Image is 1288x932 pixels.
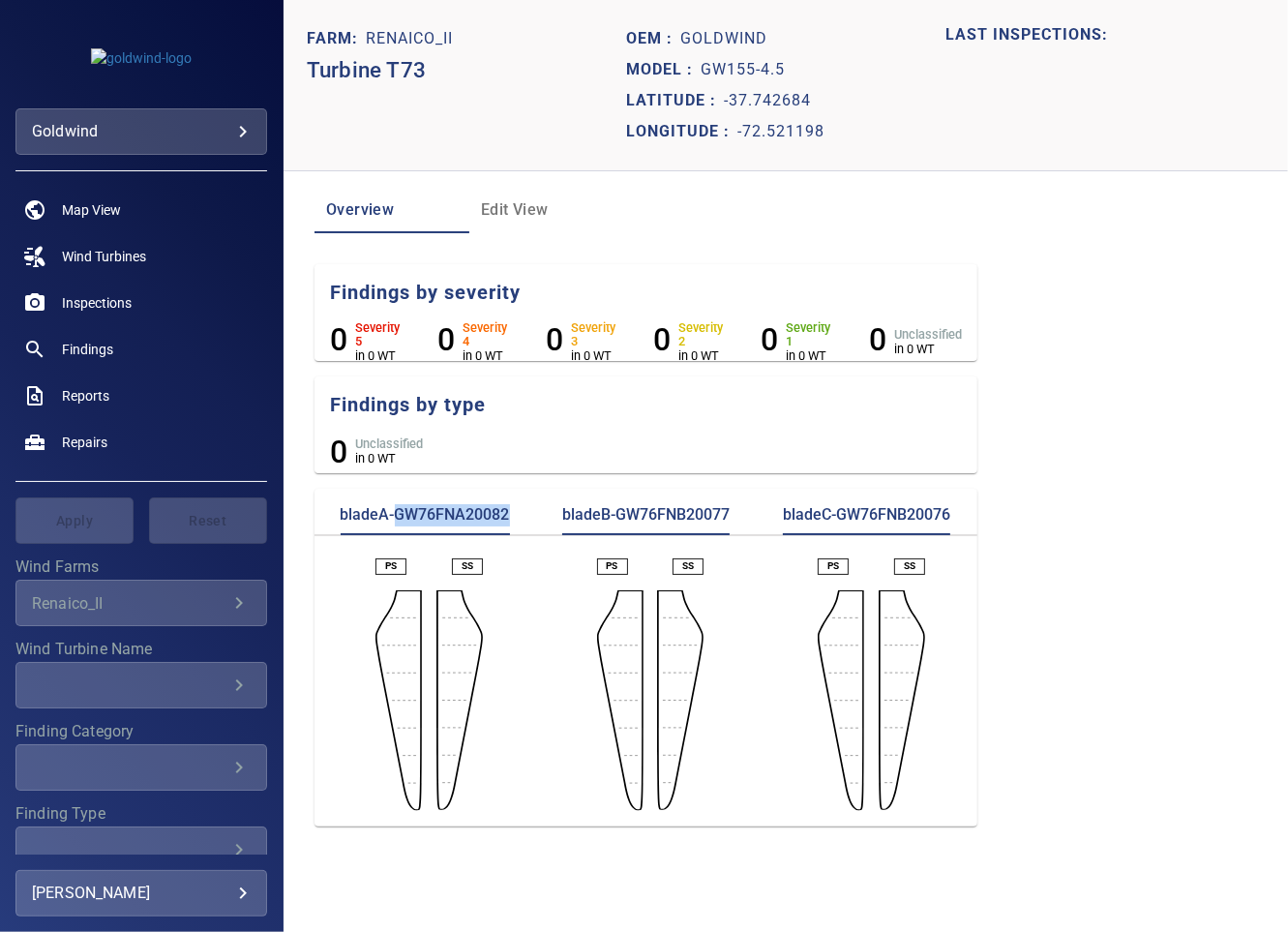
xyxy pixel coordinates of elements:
p: SS [904,559,915,573]
h5: Findings by type [330,392,977,418]
h6: 0 [762,321,779,363]
p: Farm: [307,27,366,50]
label: Finding Type [15,806,267,822]
h6: Unclassified [355,437,423,451]
li: Severity 4 [437,321,514,363]
h6: 0 [869,321,886,363]
p: in 0 WT [355,348,406,363]
a: findings noActive [15,326,267,373]
h6: 0 [330,321,347,363]
h6: Severity 2 [678,321,730,348]
div: [PERSON_NAME] [32,878,251,909]
h5: Findings by severity [330,280,977,306]
img: goldwind-logo [91,48,192,68]
div: Wind Farms [15,580,267,626]
p: in 0 WT [463,348,514,363]
p: Goldwind [680,27,767,50]
label: Wind Turbine Name [15,642,267,657]
span: Findings [62,340,113,359]
p: bladeA-GW76FNA20082 [341,504,510,535]
p: PS [827,559,839,573]
p: -37.742684 [724,89,811,112]
span: Overview [326,196,458,224]
a: reports noActive [15,373,267,419]
h6: Severity 5 [355,321,406,348]
a: map noActive [15,187,267,233]
h6: Severity 1 [787,321,838,348]
h6: Severity 4 [463,321,514,348]
p: bladeC-GW76FNB20076 [783,504,950,535]
a: inspections noActive [15,280,267,326]
p: Model : [626,58,701,81]
h6: Unclassified [894,328,962,342]
span: Repairs [62,433,107,452]
li: Severity 3 [546,321,622,363]
h6: 0 [437,321,455,363]
div: Renaico_II [32,594,227,613]
p: Latitude : [626,89,724,112]
span: Reports [62,386,109,406]
a: windturbines noActive [15,233,267,280]
div: goldwind [15,108,267,155]
p: -72.521198 [737,120,824,143]
div: Finding Category [15,744,267,791]
p: PS [385,559,397,573]
p: in 0 WT [355,451,423,466]
p: Oem : [626,27,680,50]
span: Inspections [62,293,132,313]
p: LAST INSPECTIONS: [945,23,1265,46]
p: in 0 WT [894,342,962,356]
p: SS [462,559,473,573]
p: in 0 WT [787,348,838,363]
h6: 0 [546,321,563,363]
p: GW155-4.5 [701,58,785,81]
p: SS [682,559,694,573]
span: Map View [62,200,121,220]
div: Finding Type [15,827,267,873]
div: Wind Turbine Name [15,662,267,708]
p: Turbine T73 [307,54,626,87]
p: PS [607,559,618,573]
p: in 0 WT [678,348,730,363]
p: in 0 WT [571,348,622,363]
p: Renaico_II [366,27,453,50]
li: Unclassified [330,434,423,470]
li: Severity 2 [653,321,730,363]
p: Longitude : [626,120,737,143]
h6: 0 [653,321,671,363]
h6: Severity 3 [571,321,622,348]
h6: 0 [330,434,347,470]
li: Severity 5 [330,321,406,363]
span: Wind Turbines [62,247,146,266]
p: bladeB-GW76FNB20077 [562,504,730,535]
label: Wind Farms [15,559,267,575]
label: Finding Category [15,724,267,739]
div: goldwind [32,116,251,147]
a: repairs noActive [15,419,267,466]
span: Edit View [481,196,613,224]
